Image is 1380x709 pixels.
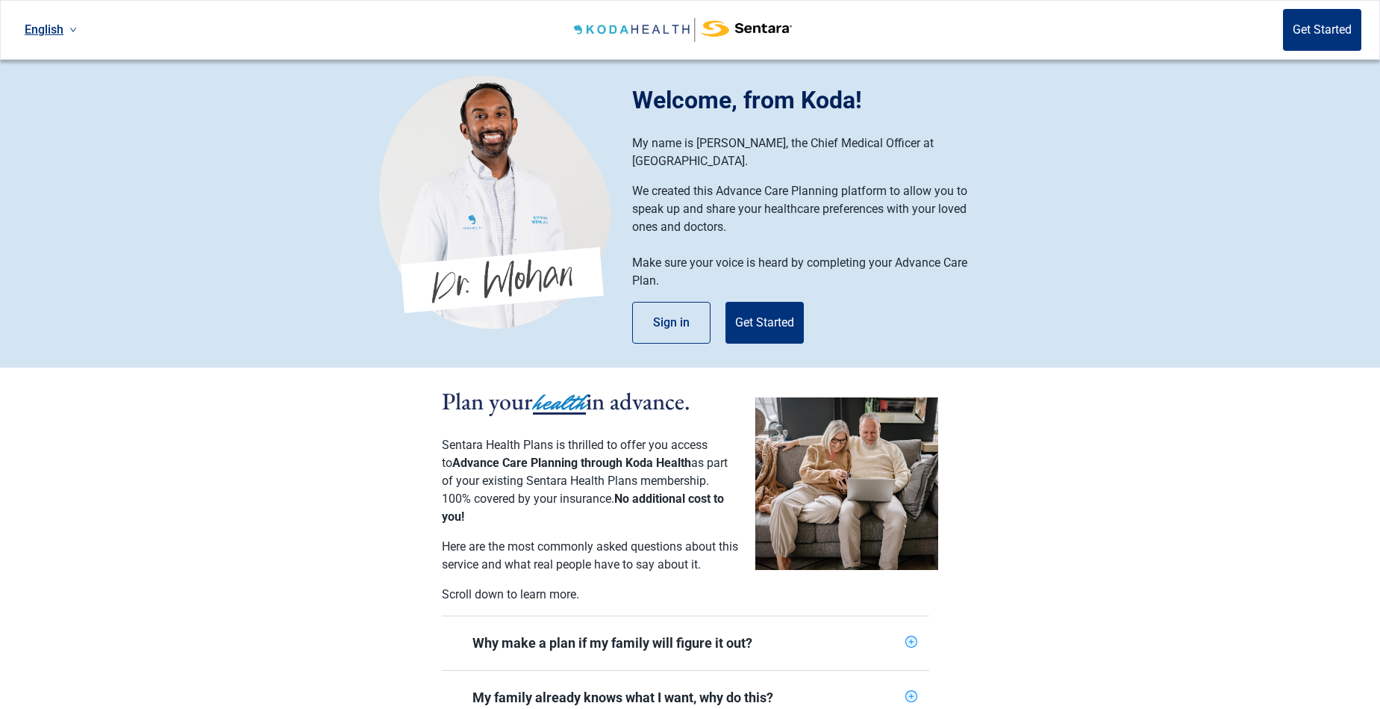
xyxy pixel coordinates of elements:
[725,302,804,344] button: Get Started
[632,254,987,290] p: Make sure your voice is heard by completing your Advance Care Plan.
[69,26,77,34] span: down
[905,690,917,702] span: plus-circle
[632,182,987,236] p: We created this Advance Care Planning platform to allow you to speak up and share your healthcare...
[442,616,929,670] div: Why make a plan if my family will figure it out?
[442,386,533,417] span: Plan your
[632,134,987,170] p: My name is [PERSON_NAME], the Chief Medical Officer at [GEOGRAPHIC_DATA].
[533,386,586,419] span: health
[442,538,740,574] p: Here are the most commonly asked questions about this service and what real people have to say ab...
[586,386,690,417] span: in advance.
[472,634,899,652] div: Why make a plan if my family will figure it out?
[472,689,899,707] div: My family already knows what I want, why do this?
[632,82,1002,118] h1: Welcome, from Koda!
[442,586,740,604] p: Scroll down to learn more.
[452,456,691,470] span: Advance Care Planning through Koda Health
[1283,9,1361,51] button: Get Started
[19,17,83,42] a: Current language: English
[905,636,917,648] span: plus-circle
[755,397,938,570] img: Couple planning their healthcare together
[442,438,708,470] span: Sentara Health Plans is thrilled to offer you access to
[442,456,728,506] span: as part of your existing Sentara Health Plans membership. 100% covered by your insurance.
[379,75,611,329] img: Koda Health
[574,18,792,42] img: Koda Health
[632,302,711,344] button: Sign in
